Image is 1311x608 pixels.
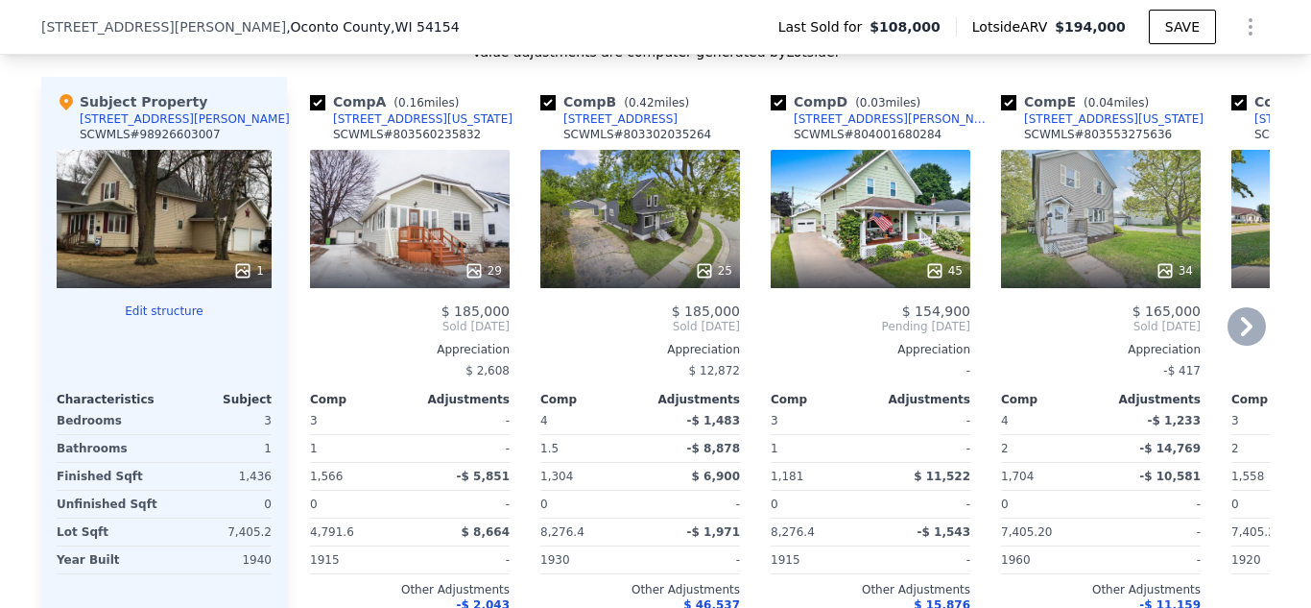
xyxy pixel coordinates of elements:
[333,127,481,142] div: SCWMLS # 803560235832
[333,111,512,127] div: [STREET_ADDRESS][US_STATE]
[310,342,510,357] div: Appreciation
[310,392,410,407] div: Comp
[1148,414,1201,427] span: -$ 1,233
[644,491,740,518] div: -
[57,304,272,319] button: Edit structure
[414,491,510,518] div: -
[870,392,970,407] div: Adjustments
[540,525,584,539] span: 8,276.4
[1024,127,1172,142] div: SCWMLS # 803553275636
[1231,525,1282,539] span: 7,405.20
[1139,442,1201,455] span: -$ 14,769
[540,92,697,111] div: Comp B
[310,547,406,573] div: 1915
[794,127,942,142] div: SCWMLS # 804001680284
[771,435,867,462] div: 1
[1024,111,1204,127] div: [STREET_ADDRESS][US_STATE]
[462,525,510,539] span: $ 8,664
[1001,111,1204,127] a: [STREET_ADDRESS][US_STATE]
[540,498,548,511] span: 0
[1001,414,1009,427] span: 4
[168,407,272,434] div: 3
[1001,92,1156,111] div: Comp E
[164,392,272,407] div: Subject
[80,127,221,142] div: SCWMLS # 98926603007
[57,392,164,407] div: Characteristics
[57,463,160,490] div: Finished Sqft
[540,414,548,427] span: 4
[1105,491,1201,518] div: -
[692,470,740,483] span: $ 6,900
[563,127,711,142] div: SCWMLS # 803302035264
[168,491,272,518] div: 0
[286,17,459,36] span: , Oconto County
[1076,96,1156,109] span: ( miles)
[687,525,740,539] span: -$ 1,971
[168,435,272,462] div: 1
[1163,364,1201,377] span: -$ 417
[972,17,1055,36] span: Lotside ARV
[386,96,466,109] span: ( miles)
[57,547,160,573] div: Year Built
[1105,519,1201,546] div: -
[540,111,678,127] a: [STREET_ADDRESS]
[874,407,970,434] div: -
[1001,498,1009,511] span: 0
[457,470,510,483] span: -$ 5,851
[1231,470,1264,483] span: 1,558
[57,435,160,462] div: Bathrooms
[310,582,510,597] div: Other Adjustments
[168,519,272,546] div: 7,405.2
[465,364,510,377] span: $ 2,608
[640,392,740,407] div: Adjustments
[1132,304,1201,319] span: $ 165,000
[695,261,732,280] div: 25
[870,17,941,36] span: $108,000
[1088,96,1114,109] span: 0.04
[441,304,510,319] span: $ 185,000
[1001,342,1201,357] div: Appreciation
[310,111,512,127] a: [STREET_ADDRESS][US_STATE]
[771,342,970,357] div: Appreciation
[771,470,803,483] span: 1,181
[1149,10,1216,44] button: SAVE
[771,92,928,111] div: Comp D
[1101,392,1201,407] div: Adjustments
[1139,470,1201,483] span: -$ 10,581
[540,582,740,597] div: Other Adjustments
[57,407,160,434] div: Bedrooms
[672,304,740,319] span: $ 185,000
[771,525,815,539] span: 8,276.4
[847,96,928,109] span: ( miles)
[414,407,510,434] div: -
[563,111,678,127] div: [STREET_ADDRESS]
[391,19,459,35] span: , WI 54154
[465,261,502,280] div: 29
[540,392,640,407] div: Comp
[540,435,636,462] div: 1.5
[310,92,466,111] div: Comp A
[687,442,740,455] span: -$ 8,878
[540,547,636,573] div: 1930
[410,392,510,407] div: Adjustments
[414,547,510,573] div: -
[925,261,963,280] div: 45
[689,364,740,377] span: $ 12,872
[902,304,970,319] span: $ 154,900
[771,498,778,511] span: 0
[771,319,970,334] span: Pending [DATE]
[914,470,970,483] span: $ 11,522
[1105,547,1201,573] div: -
[310,319,510,334] span: Sold [DATE]
[644,547,740,573] div: -
[1231,8,1270,46] button: Show Options
[398,96,424,109] span: 0.16
[1231,414,1239,427] span: 3
[778,17,870,36] span: Last Sold for
[57,491,160,518] div: Unfinished Sqft
[629,96,655,109] span: 0.42
[310,435,406,462] div: 1
[771,414,778,427] span: 3
[1156,261,1193,280] div: 34
[1055,19,1126,35] span: $194,000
